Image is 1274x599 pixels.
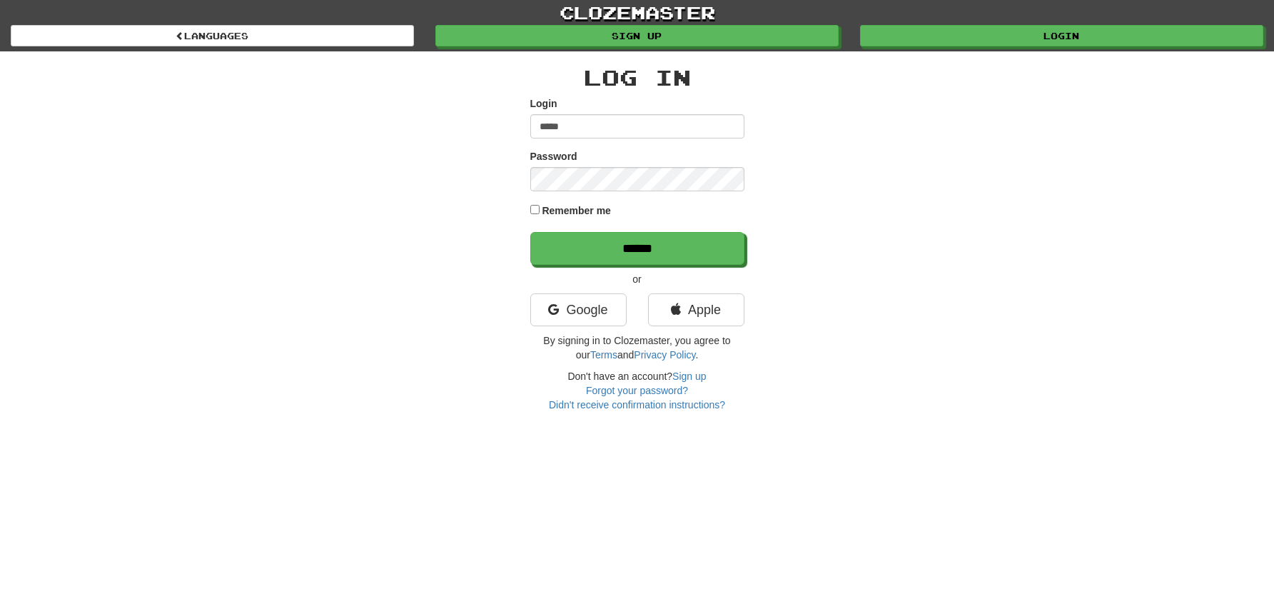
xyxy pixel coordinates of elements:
h2: Log In [530,66,744,89]
a: Sign up [672,371,706,382]
a: Terms [590,349,617,361]
a: Sign up [435,25,839,46]
p: or [530,272,744,286]
a: Apple [648,293,744,326]
a: Didn't receive confirmation instructions? [549,399,725,411]
label: Password [530,149,577,163]
a: Login [860,25,1263,46]
label: Remember me [542,203,611,218]
label: Login [530,96,557,111]
div: Don't have an account? [530,369,744,412]
a: Forgot your password? [586,385,688,396]
a: Languages [11,25,414,46]
a: Google [530,293,627,326]
p: By signing in to Clozemaster, you agree to our and . [530,333,744,362]
a: Privacy Policy [634,349,695,361]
